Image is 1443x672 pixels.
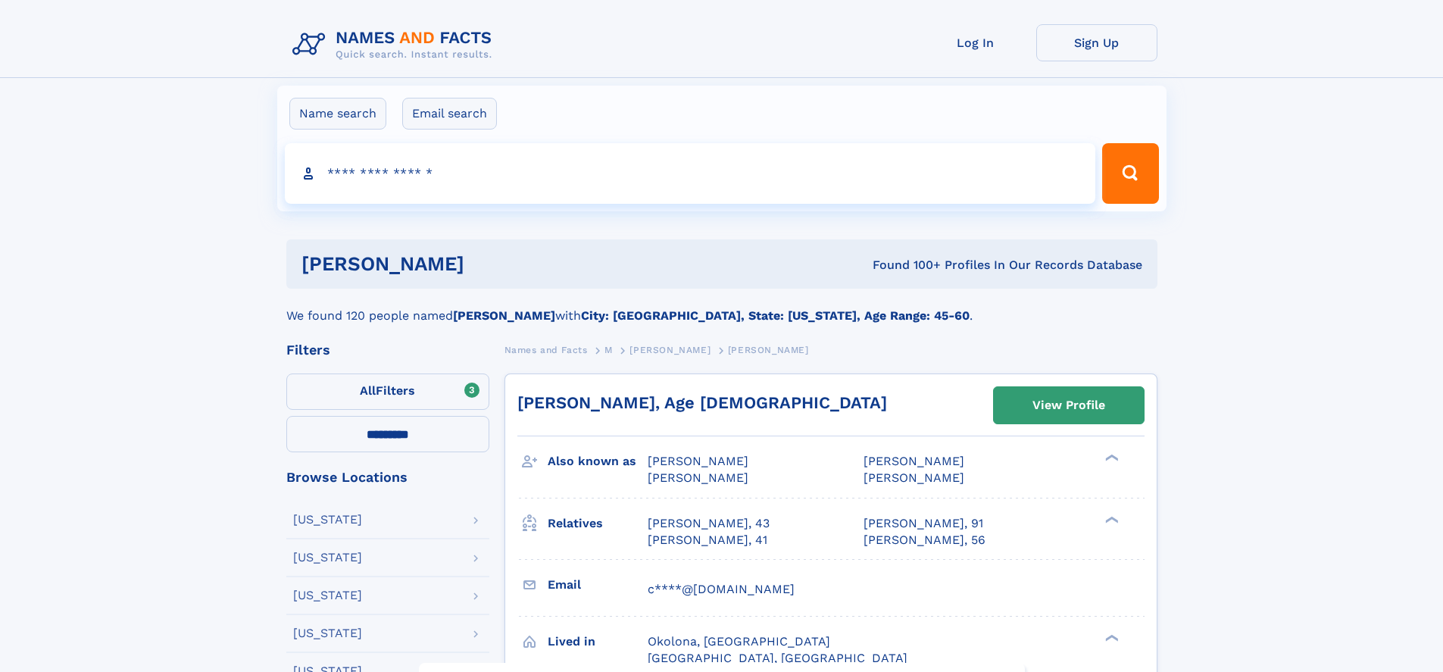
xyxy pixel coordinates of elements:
[629,345,711,355] span: [PERSON_NAME]
[648,651,907,665] span: [GEOGRAPHIC_DATA], [GEOGRAPHIC_DATA]
[548,572,648,598] h3: Email
[915,24,1036,61] a: Log In
[604,345,613,355] span: M
[289,98,386,130] label: Name search
[864,470,964,485] span: [PERSON_NAME]
[293,627,362,639] div: [US_STATE]
[453,308,555,323] b: [PERSON_NAME]
[864,515,983,532] a: [PERSON_NAME], 91
[994,387,1144,424] a: View Profile
[1101,514,1120,524] div: ❯
[402,98,497,130] label: Email search
[581,308,970,323] b: City: [GEOGRAPHIC_DATA], State: [US_STATE], Age Range: 45-60
[648,454,748,468] span: [PERSON_NAME]
[504,340,588,359] a: Names and Facts
[285,143,1096,204] input: search input
[629,340,711,359] a: [PERSON_NAME]
[548,511,648,536] h3: Relatives
[293,514,362,526] div: [US_STATE]
[1101,453,1120,463] div: ❯
[548,449,648,474] h3: Also known as
[286,289,1157,325] div: We found 120 people named with .
[286,343,489,357] div: Filters
[864,454,964,468] span: [PERSON_NAME]
[548,629,648,655] h3: Lived in
[648,470,748,485] span: [PERSON_NAME]
[1032,388,1105,423] div: View Profile
[728,345,809,355] span: [PERSON_NAME]
[864,532,985,549] a: [PERSON_NAME], 56
[1036,24,1157,61] a: Sign Up
[648,532,767,549] a: [PERSON_NAME], 41
[1102,143,1158,204] button: Search Button
[293,552,362,564] div: [US_STATE]
[360,383,376,398] span: All
[286,470,489,484] div: Browse Locations
[286,374,489,410] label: Filters
[301,255,669,273] h1: [PERSON_NAME]
[286,24,504,65] img: Logo Names and Facts
[668,257,1142,273] div: Found 100+ Profiles In Our Records Database
[517,393,887,412] a: [PERSON_NAME], Age [DEMOGRAPHIC_DATA]
[1101,633,1120,642] div: ❯
[604,340,613,359] a: M
[648,515,770,532] a: [PERSON_NAME], 43
[648,634,830,649] span: Okolona, [GEOGRAPHIC_DATA]
[293,589,362,602] div: [US_STATE]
